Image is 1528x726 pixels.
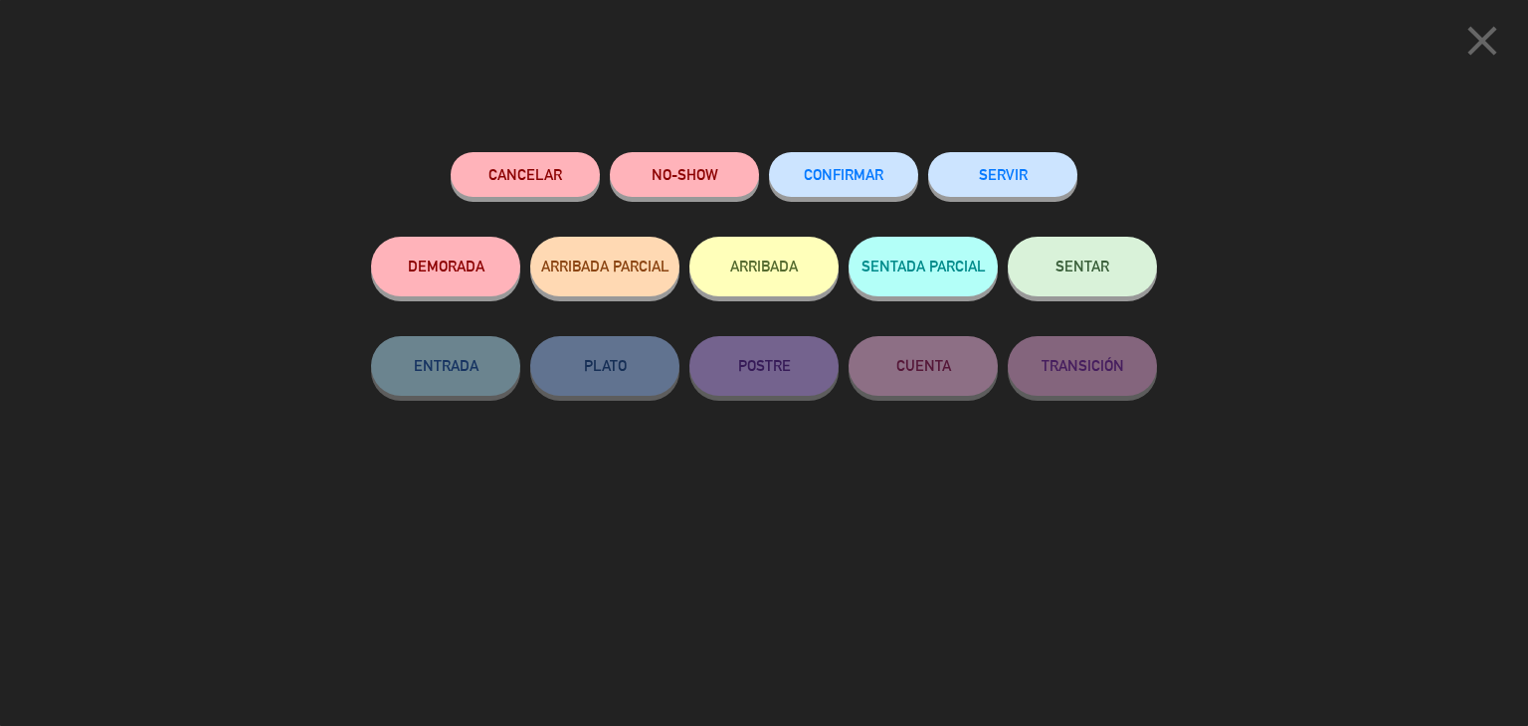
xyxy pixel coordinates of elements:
button: CONFIRMAR [769,152,918,197]
button: SENTAR [1008,237,1157,296]
span: SENTAR [1055,258,1109,274]
button: SERVIR [928,152,1077,197]
span: ARRIBADA PARCIAL [541,258,669,274]
button: DEMORADA [371,237,520,296]
button: NO-SHOW [610,152,759,197]
button: Cancelar [451,152,600,197]
i: close [1457,16,1507,66]
button: ARRIBADA [689,237,839,296]
button: POSTRE [689,336,839,396]
button: CUENTA [849,336,998,396]
button: PLATO [530,336,679,396]
button: SENTADA PARCIAL [849,237,998,296]
button: ARRIBADA PARCIAL [530,237,679,296]
span: CONFIRMAR [804,166,883,183]
button: TRANSICIÓN [1008,336,1157,396]
button: close [1451,15,1513,74]
button: ENTRADA [371,336,520,396]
